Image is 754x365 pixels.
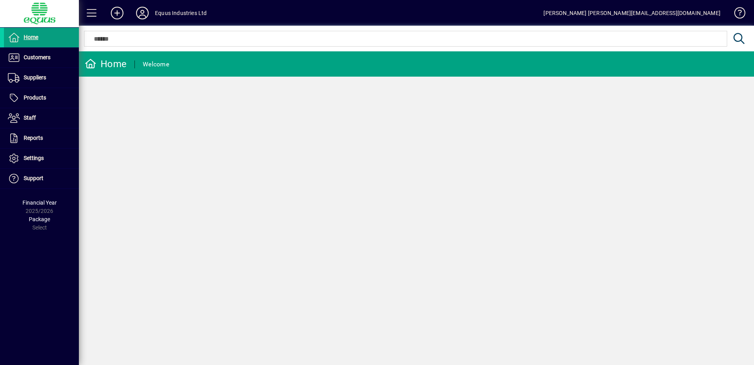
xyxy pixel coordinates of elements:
div: [PERSON_NAME] [PERSON_NAME][EMAIL_ADDRESS][DOMAIN_NAME] [543,7,720,19]
span: Customers [24,54,50,60]
a: Reports [4,128,79,148]
a: Products [4,88,79,108]
a: Support [4,169,79,188]
span: Package [29,216,50,222]
span: Products [24,94,46,101]
a: Suppliers [4,68,79,88]
div: Equus Industries Ltd [155,7,207,19]
span: Suppliers [24,74,46,81]
span: Settings [24,155,44,161]
a: Customers [4,48,79,68]
button: Add [105,6,130,20]
a: Settings [4,149,79,168]
div: Home [85,58,127,70]
button: Profile [130,6,155,20]
span: Reports [24,135,43,141]
span: Support [24,175,43,181]
a: Staff [4,108,79,128]
a: Knowledge Base [728,2,744,27]
span: Home [24,34,38,40]
span: Staff [24,115,36,121]
span: Financial Year [22,199,57,206]
div: Welcome [143,58,169,71]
